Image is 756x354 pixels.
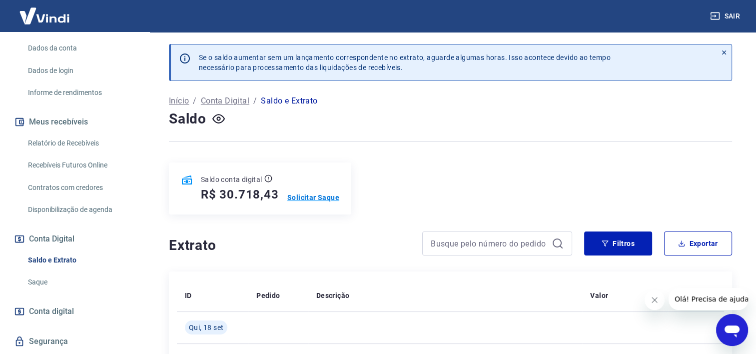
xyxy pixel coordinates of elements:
[201,186,279,202] h5: R$ 30.718,43
[193,95,196,107] p: /
[24,133,137,153] a: Relatório de Recebíveis
[24,272,137,292] a: Saque
[189,322,223,332] span: Qui, 18 set
[253,95,257,107] p: /
[185,290,192,300] p: ID
[29,304,74,318] span: Conta digital
[24,155,137,175] a: Recebíveis Futuros Online
[169,109,206,129] h4: Saldo
[24,199,137,220] a: Disponibilização de agenda
[261,95,317,107] p: Saldo e Extrato
[287,192,339,202] a: Solicitar Saque
[24,250,137,270] a: Saldo e Extrato
[169,235,410,255] h4: Extrato
[669,288,748,310] iframe: Mensagem da empresa
[645,290,665,310] iframe: Fechar mensagem
[316,290,350,300] p: Descrição
[12,0,77,31] img: Vindi
[199,52,611,72] p: Se o saldo aumentar sem um lançamento correspondente no extrato, aguarde algumas horas. Isso acon...
[256,290,280,300] p: Pedido
[24,38,137,58] a: Dados da conta
[12,330,137,352] a: Segurança
[716,314,748,346] iframe: Botão para abrir a janela de mensagens
[431,236,548,251] input: Busque pelo número do pedido
[24,82,137,103] a: Informe de rendimentos
[24,177,137,198] a: Contratos com credores
[12,300,137,322] a: Conta digital
[201,95,249,107] a: Conta Digital
[590,290,608,300] p: Valor
[169,95,189,107] a: Início
[708,7,744,25] button: Sair
[201,174,262,184] p: Saldo conta digital
[584,231,652,255] button: Filtros
[12,111,137,133] button: Meus recebíveis
[6,7,84,15] span: Olá! Precisa de ajuda?
[664,231,732,255] button: Exportar
[24,60,137,81] a: Dados de login
[12,228,137,250] button: Conta Digital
